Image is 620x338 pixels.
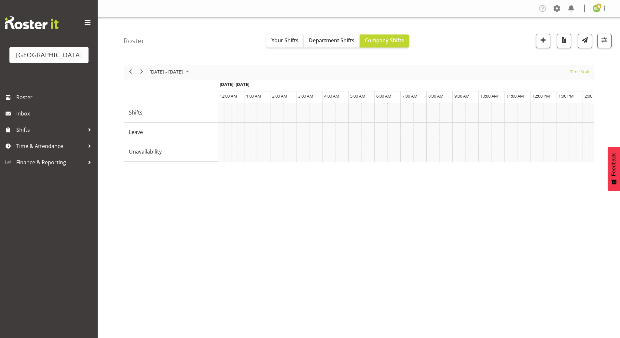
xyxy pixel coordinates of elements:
span: Roster [16,92,94,102]
span: 10:00 AM [480,93,498,99]
span: 2:00 PM [585,93,600,99]
span: 9:00 AM [454,93,470,99]
span: 8:00 AM [428,93,444,99]
span: Department Shifts [309,37,354,44]
div: Timeline Week of August 26, 2025 [124,65,594,162]
button: Time Scale [569,68,592,76]
div: next period [136,65,147,79]
span: Leave [129,128,143,136]
span: [DATE] - [DATE] [149,68,184,76]
span: 3:00 AM [298,93,313,99]
button: Department Shifts [304,34,360,47]
button: Send a list of all shifts for the selected filtered period to all rostered employees. [578,34,592,48]
span: Shifts [16,125,85,135]
span: 1:00 AM [246,93,261,99]
button: Download a PDF of the roster according to the set date range. [557,34,571,48]
span: 12:00 AM [220,93,237,99]
div: previous period [125,65,136,79]
button: Your Shifts [266,34,304,47]
td: Unavailability resource [124,142,218,162]
span: [DATE], [DATE] [220,81,249,87]
span: Unavailability [129,148,162,155]
span: 4:00 AM [324,93,339,99]
td: Shifts resource [124,103,218,123]
span: 12:00 PM [532,93,550,99]
img: Rosterit website logo [5,16,59,29]
span: 11:00 AM [506,93,524,99]
button: Add a new shift [536,34,550,48]
span: 6:00 AM [376,93,392,99]
span: 5:00 AM [350,93,365,99]
button: Company Shifts [360,34,409,47]
span: Company Shifts [365,37,404,44]
div: [GEOGRAPHIC_DATA] [16,50,82,60]
span: Your Shifts [271,37,298,44]
span: Inbox [16,109,94,118]
span: 7:00 AM [402,93,418,99]
span: Time & Attendance [16,141,85,151]
span: 2:00 AM [272,93,287,99]
button: Previous [126,68,135,76]
span: 1:00 PM [558,93,574,99]
span: Feedback [611,153,617,176]
button: Filter Shifts [597,34,612,48]
span: Time Scale [570,68,591,76]
button: Next [137,68,146,76]
span: Shifts [129,109,143,116]
div: August 25 - 31, 2025 [147,65,193,79]
span: Finance & Reporting [16,157,85,167]
td: Leave resource [124,123,218,142]
img: emma-dowman11789.jpg [593,5,600,12]
button: August 2025 [148,68,192,76]
h4: Roster [124,37,145,45]
button: Feedback - Show survey [608,147,620,191]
